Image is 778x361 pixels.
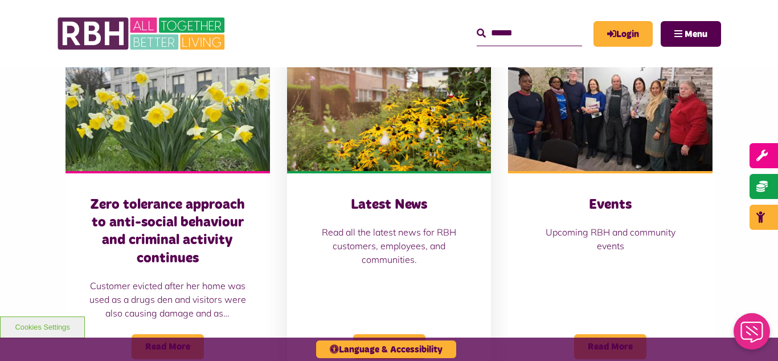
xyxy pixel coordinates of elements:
[508,43,713,171] img: Group photo of customers and colleagues at Spotland Community Centre
[65,43,270,171] img: Freehold
[310,225,469,266] p: Read all the latest news for RBH customers, employees, and communities.
[88,196,247,267] h3: Zero tolerance approach to anti-social behaviour and criminal activity continues
[531,196,690,214] h3: Events
[88,279,247,320] p: Customer evicted after her home was used as a drugs den and visitors were also causing damage and...
[287,43,492,171] img: SAZ MEDIA RBH HOUSING4
[531,225,690,253] p: Upcoming RBH and community events
[574,334,646,359] span: Read More
[593,21,653,47] a: MyRBH
[57,11,228,56] img: RBH
[661,21,721,47] button: Navigation
[685,30,707,39] span: Menu
[316,340,456,358] button: Language & Accessibility
[132,334,204,359] span: Read More
[727,310,778,361] iframe: Netcall Web Assistant for live chat
[353,334,425,359] span: Read More
[310,196,469,214] h3: Latest News
[477,21,582,46] input: Search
